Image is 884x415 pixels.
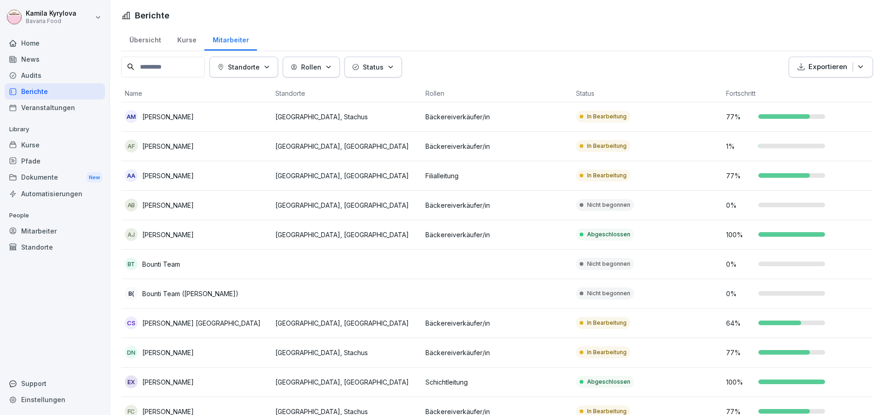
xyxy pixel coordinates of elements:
[275,112,419,122] p: [GEOGRAPHIC_DATA], Stachus
[142,171,194,181] p: [PERSON_NAME]
[125,287,138,300] div: B(
[572,85,723,102] th: Status
[275,200,419,210] p: [GEOGRAPHIC_DATA], [GEOGRAPHIC_DATA]
[142,259,180,269] p: Bounti Team
[587,289,630,298] p: Nicht begonnen
[425,141,569,151] p: Bäckereiverkäufer/in
[344,57,402,77] button: Status
[587,230,630,239] p: Abgeschlossen
[5,122,105,137] p: Library
[425,230,569,240] p: Bäckereiverkäufer/in
[726,318,754,328] p: 64 %
[275,171,419,181] p: [GEOGRAPHIC_DATA], [GEOGRAPHIC_DATA]
[142,200,194,210] p: [PERSON_NAME]
[5,153,105,169] a: Pfade
[275,377,419,387] p: [GEOGRAPHIC_DATA], [GEOGRAPHIC_DATA]
[125,140,138,152] div: AF
[726,200,754,210] p: 0 %
[125,375,138,388] div: EX
[283,57,340,77] button: Rollen
[587,112,627,121] p: In Bearbeitung
[587,201,630,209] p: Nicht begonnen
[5,169,105,186] div: Dokumente
[135,9,169,22] h1: Berichte
[125,346,138,359] div: DN
[5,208,105,223] p: People
[275,318,419,328] p: [GEOGRAPHIC_DATA], [GEOGRAPHIC_DATA]
[587,260,630,268] p: Nicht begonnen
[425,348,569,357] p: Bäckereiverkäufer/in
[587,319,627,327] p: In Bearbeitung
[425,200,569,210] p: Bäckereiverkäufer/in
[363,62,384,72] p: Status
[142,289,238,298] p: Bounti Team ([PERSON_NAME])
[726,259,754,269] p: 0 %
[789,57,873,77] button: Exportieren
[204,27,257,51] a: Mitarbeiter
[275,141,419,151] p: [GEOGRAPHIC_DATA], [GEOGRAPHIC_DATA]
[422,85,572,102] th: Rollen
[726,112,754,122] p: 77 %
[142,377,194,387] p: [PERSON_NAME]
[425,318,569,328] p: Bäckereiverkäufer/in
[5,137,105,153] a: Kurse
[726,141,754,151] p: 1 %
[26,18,76,24] p: Bavaria Food
[87,172,102,183] div: New
[26,10,76,18] p: Kamila Kyrylova
[5,99,105,116] a: Veranstaltungen
[169,27,204,51] a: Kurse
[5,67,105,83] a: Audits
[125,228,138,241] div: AJ
[587,378,630,386] p: Abgeschlossen
[275,230,419,240] p: [GEOGRAPHIC_DATA], [GEOGRAPHIC_DATA]
[142,230,194,240] p: [PERSON_NAME]
[5,375,105,392] div: Support
[726,230,754,240] p: 100 %
[142,141,194,151] p: [PERSON_NAME]
[587,348,627,357] p: In Bearbeitung
[275,348,419,357] p: [GEOGRAPHIC_DATA], Stachus
[142,318,261,328] p: [PERSON_NAME] [GEOGRAPHIC_DATA]
[5,51,105,67] a: News
[726,377,754,387] p: 100 %
[142,112,194,122] p: [PERSON_NAME]
[125,169,138,182] div: AA
[125,110,138,123] div: AM
[5,239,105,255] div: Standorte
[5,186,105,202] a: Automatisierungen
[425,171,569,181] p: Filialleitung
[125,257,138,270] div: BT
[5,392,105,408] a: Einstellungen
[5,223,105,239] a: Mitarbeiter
[5,83,105,99] a: Berichte
[587,142,627,150] p: In Bearbeitung
[228,62,260,72] p: Standorte
[726,289,754,298] p: 0 %
[726,171,754,181] p: 77 %
[272,85,422,102] th: Standorte
[5,35,105,51] a: Home
[425,377,569,387] p: Schichtleitung
[125,199,138,211] div: AB
[5,169,105,186] a: DokumenteNew
[121,27,169,51] a: Übersicht
[425,112,569,122] p: Bäckereiverkäufer/in
[587,171,627,180] p: In Bearbeitung
[121,85,272,102] th: Name
[142,348,194,357] p: [PERSON_NAME]
[722,85,873,102] th: Fortschritt
[209,57,278,77] button: Standorte
[726,348,754,357] p: 77 %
